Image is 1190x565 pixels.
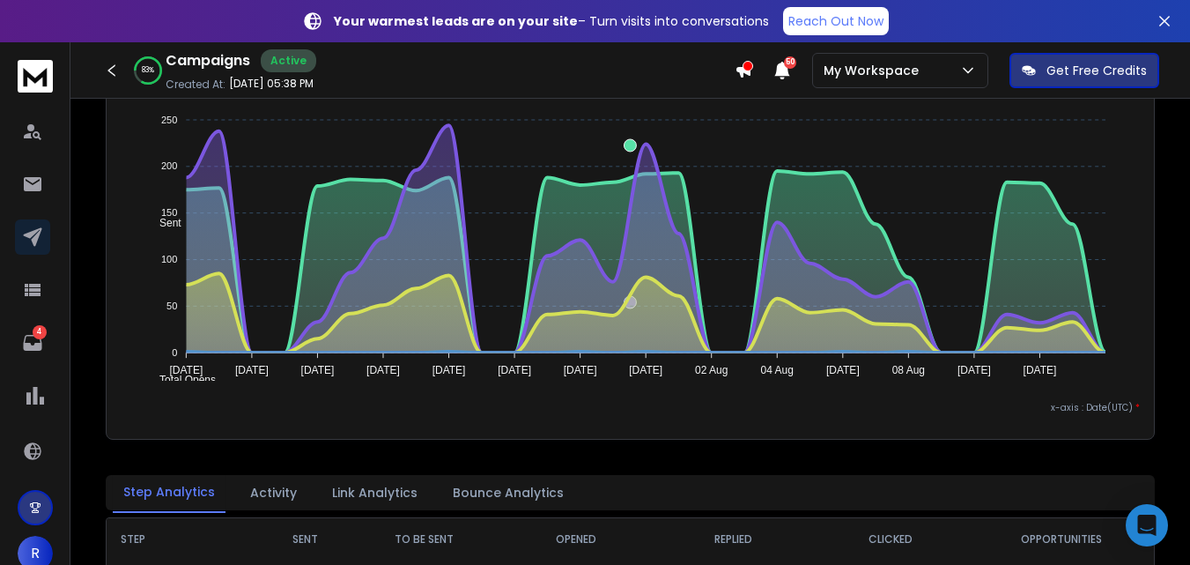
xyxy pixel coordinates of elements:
p: 83 % [142,65,154,76]
tspan: [DATE] [301,364,335,376]
p: 4 [33,325,47,339]
tspan: [DATE] [1024,364,1057,376]
a: Reach Out Now [783,7,889,35]
tspan: 200 [161,161,177,172]
tspan: [DATE] [366,364,400,376]
span: 50 [784,56,796,69]
th: OPENED [498,518,655,561]
p: My Workspace [824,62,926,79]
p: Reach Out Now [788,12,883,30]
tspan: [DATE] [169,364,203,376]
tspan: [DATE] [564,364,597,376]
tspan: [DATE] [432,364,466,376]
button: Step Analytics [113,472,225,513]
tspan: 100 [161,254,177,264]
button: Activity [240,473,307,512]
th: TO BE SENT [351,518,498,561]
h1: Campaigns [166,50,250,71]
tspan: [DATE] [498,364,531,376]
tspan: 0 [172,347,177,358]
p: – Turn visits into conversations [334,12,769,30]
strong: Your warmest leads are on your site [334,12,578,30]
th: OPPORTUNITIES [970,518,1154,561]
div: Active [261,49,316,72]
p: x-axis : Date(UTC) [121,401,1140,414]
img: logo [18,60,53,93]
button: Bounce Analytics [442,473,574,512]
button: Get Free Credits [1009,53,1159,88]
button: Link Analytics [322,473,428,512]
div: Open Intercom Messenger [1126,504,1168,546]
tspan: [DATE] [826,364,860,376]
span: Sent [146,217,181,229]
th: SENT [260,518,351,561]
p: [DATE] 05:38 PM [229,77,314,91]
th: REPLIED [654,518,812,561]
a: 4 [15,325,50,361]
tspan: 08 Aug [892,364,925,376]
tspan: 02 Aug [695,364,728,376]
tspan: 250 [161,115,177,125]
tspan: [DATE] [235,364,269,376]
span: Total Opens [146,374,216,386]
tspan: 150 [161,207,177,218]
tspan: 04 Aug [761,364,794,376]
th: CLICKED [812,518,970,561]
tspan: [DATE] [629,364,662,376]
p: Created At: [166,78,225,92]
th: STEP [107,518,260,561]
tspan: [DATE] [957,364,991,376]
tspan: 50 [166,301,177,311]
p: Get Free Credits [1046,62,1147,79]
